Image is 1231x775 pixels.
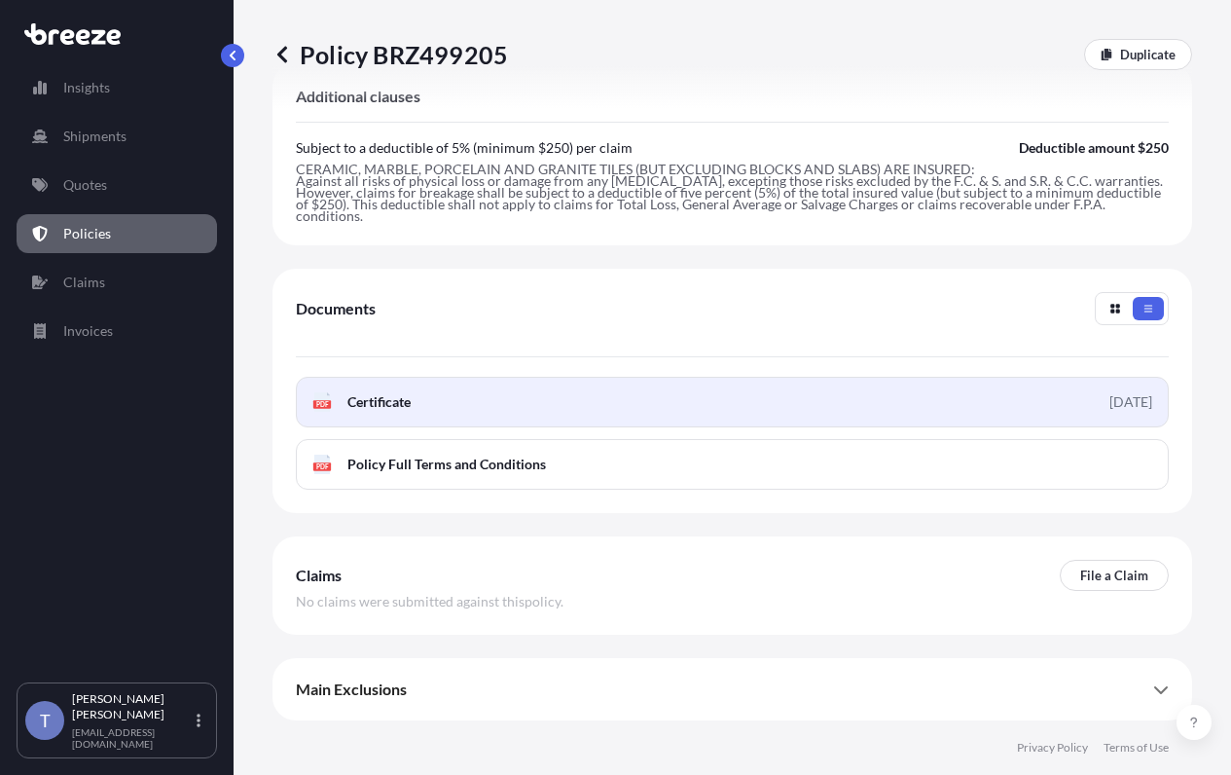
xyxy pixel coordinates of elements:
text: PDF [316,401,329,408]
p: CERAMIC, MARBLE, PORCELAIN AND GRANITE TILES (BUT EXCLUDING BLOCKS AND SLABS) ARE INSURED: Agains... [296,164,1169,222]
p: [EMAIL_ADDRESS][DOMAIN_NAME] [72,726,193,750]
a: Policies [17,214,217,253]
a: Privacy Policy [1017,740,1088,756]
span: No claims were submitted against this policy . [296,592,563,611]
p: Invoices [63,321,113,341]
p: File a Claim [1080,566,1148,585]
p: Claims [63,273,105,292]
p: Subject to a deductible of 5% (minimum $250) per claim [296,138,633,158]
span: Claims [296,566,342,585]
p: Duplicate [1120,45,1176,64]
p: Shipments [63,127,127,146]
text: PDF [316,463,329,470]
p: [PERSON_NAME] [PERSON_NAME] [72,691,193,722]
p: Insights [63,78,110,97]
div: Main Exclusions [296,666,1169,713]
a: Insights [17,68,217,107]
a: PDFCertificate[DATE] [296,377,1169,427]
span: Main Exclusions [296,680,407,699]
a: File a Claim [1060,560,1169,591]
p: Quotes [63,175,107,195]
a: Quotes [17,166,217,204]
span: Policy Full Terms and Conditions [347,455,546,474]
span: T [40,711,51,730]
p: Deductible amount $250 [1019,138,1169,158]
div: [DATE] [1109,392,1152,412]
a: PDFPolicy Full Terms and Conditions [296,439,1169,490]
a: Claims [17,263,217,302]
a: Terms of Use [1104,740,1169,756]
a: Invoices [17,312,217,351]
p: Policy BRZ499205 [272,39,508,70]
span: Documents [296,299,376,318]
span: Certificate [347,392,411,412]
a: Shipments [17,117,217,156]
a: Duplicate [1084,39,1192,70]
p: Policies [63,224,111,243]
